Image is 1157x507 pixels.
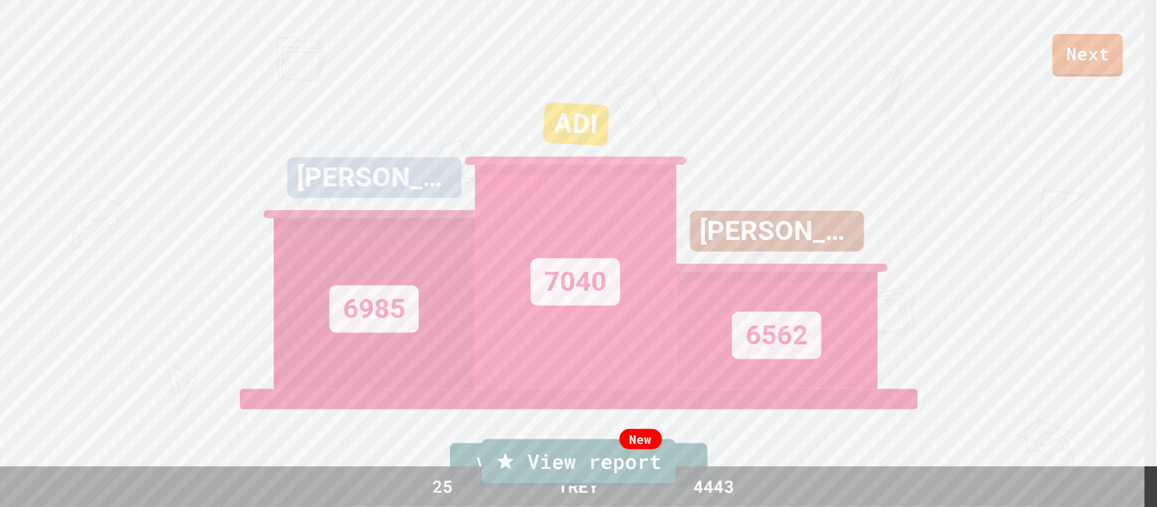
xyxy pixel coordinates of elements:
[329,285,419,333] div: 6985
[620,429,662,449] div: New
[531,258,620,306] div: 7040
[690,211,864,251] div: [PERSON_NAME]
[1053,34,1123,77] a: Next
[543,102,609,146] div: ADI
[732,312,821,359] div: 6562
[482,439,676,486] a: View report
[287,157,462,198] div: [PERSON_NAME]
